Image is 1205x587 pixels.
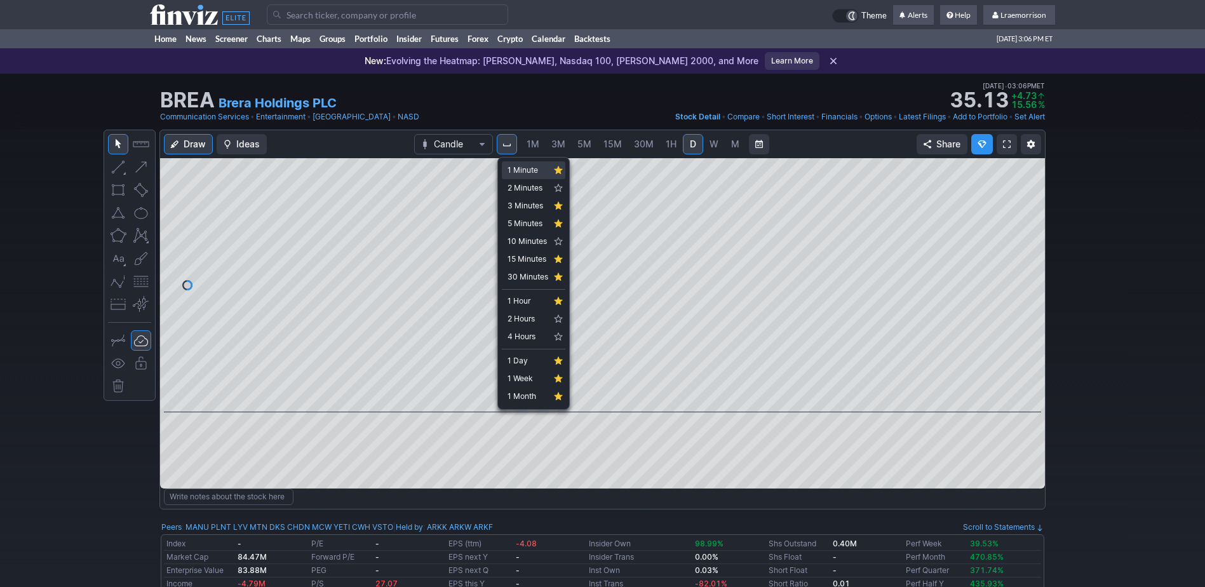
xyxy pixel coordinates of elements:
span: 1 Week [508,372,548,385]
span: 3 Minutes [508,199,548,212]
span: 30 Minutes [508,271,548,283]
span: 10 Minutes [508,235,548,248]
span: 15 Minutes [508,253,548,266]
span: 2 Minutes [508,182,548,194]
span: 2 Hours [508,313,548,325]
span: 1 Minute [508,164,548,177]
span: 1 Hour [508,295,548,307]
span: 5 Minutes [508,217,548,230]
span: 1 Day [508,354,548,367]
span: 4 Hours [508,330,548,343]
span: 1 Month [508,390,548,403]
